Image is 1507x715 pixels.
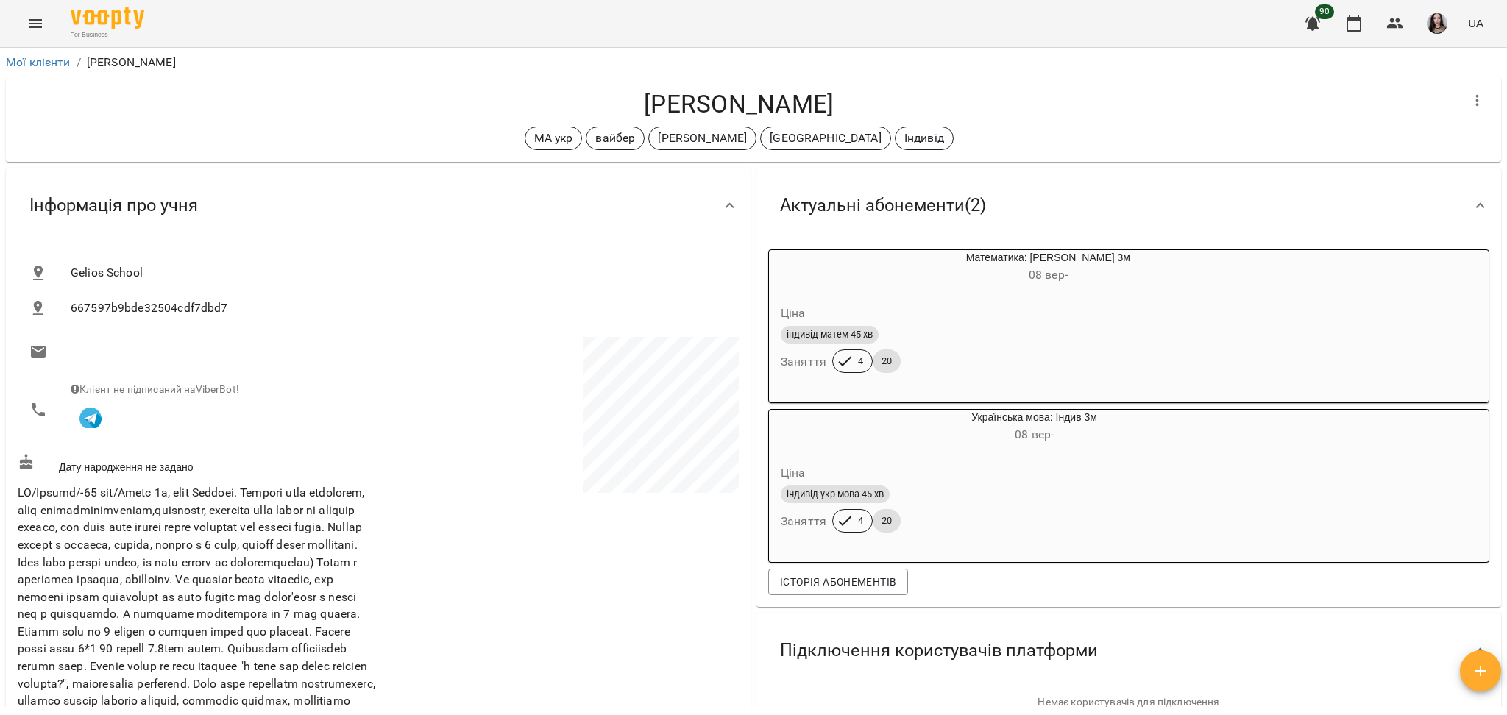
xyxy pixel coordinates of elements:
[769,250,1257,391] button: Математика: [PERSON_NAME] 3м08 вер- Цінаіндивід матем 45 хвЗаняття420
[770,129,882,147] p: [GEOGRAPHIC_DATA]
[534,129,573,147] p: МА укр
[781,463,806,483] h6: Ціна
[648,127,756,150] div: [PERSON_NAME]
[1427,13,1447,34] img: 23d2127efeede578f11da5c146792859.jpg
[1462,10,1489,37] button: UA
[781,352,826,372] h6: Заняття
[77,54,81,71] li: /
[658,129,747,147] p: [PERSON_NAME]
[15,450,378,477] div: Дату народження не задано
[6,168,751,243] div: Інформація про учня
[71,30,144,40] span: For Business
[840,410,1229,445] div: Українська мова: Індив 3м
[1468,15,1483,31] span: UA
[769,410,840,445] div: Українська мова: Індив 3м
[29,194,198,217] span: Інформація про учня
[1315,4,1334,19] span: 90
[6,54,1501,71] nav: breadcrumb
[595,129,635,147] p: вайбер
[781,328,879,341] span: індивід матем 45 хв
[71,7,144,29] img: Voopty Logo
[1029,268,1068,282] span: 08 вер -
[873,514,901,527] span: 20
[71,397,110,437] button: Клієнт підписаний на VooptyBot
[768,569,908,595] button: Історія абонементів
[71,383,239,395] span: Клієнт не підписаний на ViberBot!
[756,168,1501,243] div: Актуальні абонементи(2)
[904,129,944,147] p: Індивід
[87,54,176,71] p: [PERSON_NAME]
[781,511,826,532] h6: Заняття
[760,127,891,150] div: [GEOGRAPHIC_DATA]
[895,127,954,150] div: Індивід
[781,488,890,501] span: індивід укр мова 45 хв
[849,514,872,527] span: 4
[769,410,1229,550] button: Українська мова: Індив 3м08 вер- Цінаіндивід укр мова 45 хвЗаняття420
[756,613,1501,689] div: Підключення користувачів платформи
[1015,427,1054,441] span: 08 вер -
[840,250,1257,285] div: Математика: [PERSON_NAME] 3м
[780,194,986,217] span: Актуальні абонементи ( 2 )
[586,127,645,150] div: вайбер
[525,127,583,150] div: МА укр
[79,408,102,430] img: Telegram
[18,89,1460,119] h4: [PERSON_NAME]
[849,355,872,368] span: 4
[780,639,1098,662] span: Підключення користувачів платформи
[780,573,896,591] span: Історія абонементів
[768,695,1489,710] p: Немає користувачів для підключення
[781,303,806,324] h6: Ціна
[769,250,840,285] div: Математика: Індив 3м
[71,264,727,282] span: Gelios School
[18,6,53,41] button: Menu
[6,55,71,69] a: Мої клієнти
[873,355,901,368] span: 20
[71,299,727,317] span: 667597b9bde32504cdf7dbd7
